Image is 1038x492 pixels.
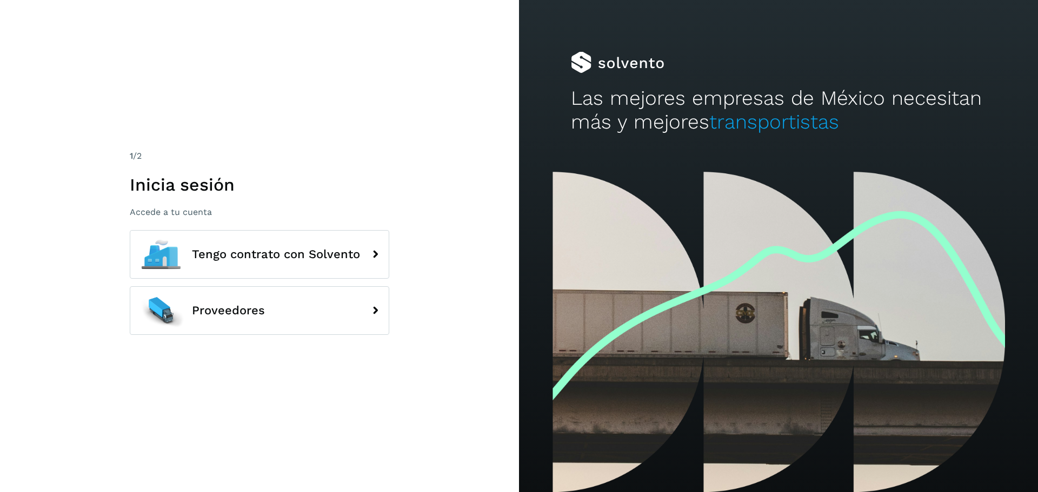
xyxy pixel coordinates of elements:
button: Tengo contrato con Solvento [130,230,389,279]
p: Accede a tu cuenta [130,207,389,217]
span: Tengo contrato con Solvento [192,248,360,261]
div: /2 [130,150,389,163]
span: 1 [130,151,133,161]
span: transportistas [709,110,839,133]
button: Proveedores [130,286,389,335]
h2: Las mejores empresas de México necesitan más y mejores [571,86,986,134]
h1: Inicia sesión [130,174,389,195]
span: Proveedores [192,304,265,317]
